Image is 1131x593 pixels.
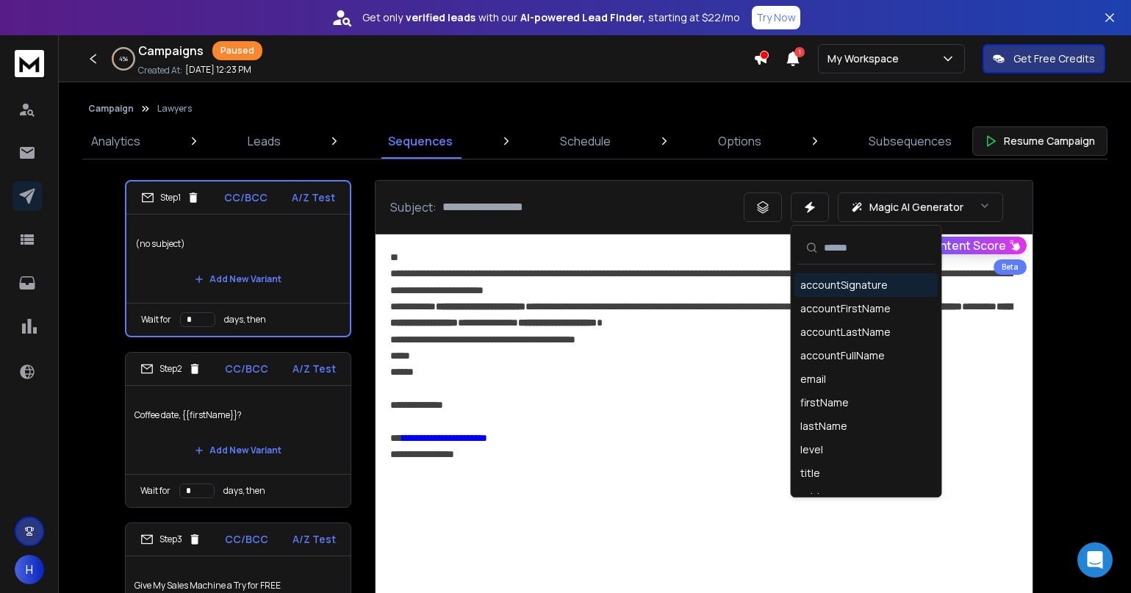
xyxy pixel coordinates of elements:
[794,47,805,57] span: 1
[183,265,293,294] button: Add New Variant
[983,44,1105,73] button: Get Free Credits
[800,442,823,457] div: level
[125,352,351,508] li: Step2CC/BCCA/Z TestCoffee date, {{firstName}}?Add New VariantWait fordays, then
[15,50,44,77] img: logo
[140,485,170,497] p: Wait for
[88,103,134,115] button: Campaign
[362,10,740,25] p: Get only with our starting at $22/mo
[140,533,201,546] div: Step 3
[162,94,248,104] div: Keywords by Traffic
[157,103,192,115] p: Lawyers
[224,314,266,326] p: days, then
[82,123,149,159] a: Analytics
[560,132,611,150] p: Schedule
[24,38,35,50] img: website_grey.svg
[972,126,1107,156] button: Resume Campaign
[239,123,290,159] a: Leads
[138,42,204,60] h1: Campaigns
[800,395,849,410] div: firstName
[406,10,475,25] strong: verified leads
[894,237,1027,254] button: Get Content Score
[827,51,905,66] p: My Workspace
[15,555,44,584] button: H
[212,41,262,60] div: Paused
[224,190,268,205] p: CC/BCC
[119,54,128,63] p: 4 %
[141,314,171,326] p: Wait for
[756,10,796,25] p: Try Now
[134,395,342,436] p: Coffee date, {{firstName}}?
[40,93,51,104] img: tab_domain_overview_orange.svg
[248,132,281,150] p: Leads
[709,123,770,159] a: Options
[1013,51,1095,66] p: Get Free Credits
[388,132,453,150] p: Sequences
[718,132,761,150] p: Options
[994,259,1027,275] div: Beta
[24,24,35,35] img: logo_orange.svg
[800,301,891,316] div: accountFirstName
[752,6,800,29] button: Try Now
[520,10,645,25] strong: AI-powered Lead Finder,
[125,180,351,337] li: Step1CC/BCCA/Z Test(no subject)Add New VariantWait fordays, then
[135,223,341,265] p: (no subject)
[800,278,888,292] div: accountSignature
[379,123,462,159] a: Sequences
[292,362,336,376] p: A/Z Test
[800,489,841,504] div: address
[1077,542,1113,578] div: Open Intercom Messenger
[551,123,620,159] a: Schedule
[292,532,336,547] p: A/Z Test
[800,348,885,363] div: accountFullName
[800,372,826,387] div: email
[138,65,182,76] p: Created At:
[800,466,820,481] div: title
[800,419,847,434] div: lastName
[869,132,952,150] p: Subsequences
[800,325,891,339] div: accountLastName
[185,64,251,76] p: [DATE] 12:23 PM
[140,362,201,375] div: Step 2
[91,132,140,150] p: Analytics
[838,193,1003,222] button: Magic AI Generator
[38,38,104,50] div: Domain: [URL]
[223,485,265,497] p: days, then
[390,198,437,216] p: Subject:
[183,436,293,465] button: Add New Variant
[292,190,335,205] p: A/Z Test
[860,123,961,159] a: Subsequences
[146,93,158,104] img: tab_keywords_by_traffic_grey.svg
[225,362,268,376] p: CC/BCC
[56,94,132,104] div: Domain Overview
[225,532,268,547] p: CC/BCC
[869,200,963,215] p: Magic AI Generator
[41,24,72,35] div: v 4.0.25
[141,191,200,204] div: Step 1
